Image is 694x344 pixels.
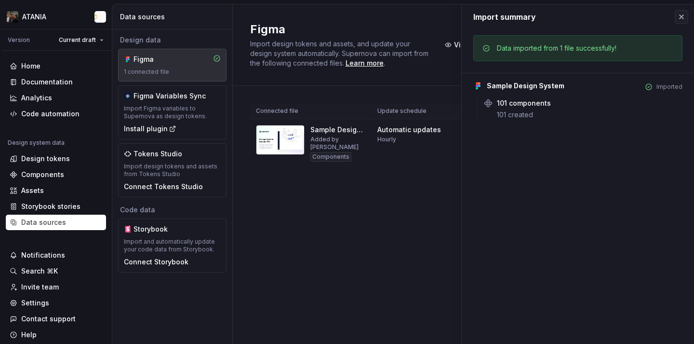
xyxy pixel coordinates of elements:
a: Analytics [6,90,106,106]
div: Search ⌘K [21,266,58,276]
button: ATANIANikki Craciun [2,6,110,27]
span: Import design tokens and assets, and update your design system automatically. Supernova can impor... [250,40,430,67]
div: Code automation [21,109,80,119]
button: View summary [440,36,509,54]
a: Design tokens [6,151,106,166]
div: Automatic updates [377,125,441,135]
div: Components [310,152,351,162]
div: 1 connected file [124,68,221,76]
a: Settings [6,295,106,311]
div: ATANIA [22,12,46,22]
div: Home [21,61,40,71]
th: Latest update [456,103,545,119]
div: Sample Design System [487,81,564,91]
a: Figma1 connected file [118,49,227,82]
div: Storybook [133,224,180,234]
th: Update schedule [372,103,455,119]
a: Invite team [6,279,106,295]
th: Connected file [250,103,372,119]
h2: Figma [250,22,428,37]
a: Assets [6,183,106,198]
span: Current draft [59,36,96,44]
div: Notifications [21,250,65,260]
div: Design data [118,35,227,45]
div: Help [21,330,37,340]
div: Sample Design System [310,125,366,135]
a: StorybookImport and automatically update your code data from Storybook.Connect Storybook [118,219,227,273]
button: Contact support [6,311,106,327]
button: Current draft [54,33,108,47]
div: 101 created [497,110,682,120]
a: Data sources [6,215,106,230]
button: Notifications [6,248,106,263]
span: View summary [454,40,503,50]
div: Data imported from 1 file successfully! [497,43,616,53]
button: Connect Tokens Studio [124,182,203,192]
a: Learn more [346,58,384,68]
a: Figma Variables SyncImport Figma variables to Supernova as design tokens.Install plugin [118,85,227,139]
div: Added by [PERSON_NAME] [310,136,366,151]
div: Figma Variables Sync [133,91,206,101]
div: Components [21,170,64,179]
a: Code automation [6,106,106,122]
div: Documentation [21,77,73,87]
div: Figma [133,55,180,64]
div: Contact support [21,314,76,324]
div: Assets [21,186,44,195]
div: Analytics [21,93,52,103]
span: . [344,60,385,67]
div: Design tokens [21,154,70,164]
div: Data sources [120,12,228,22]
img: Nikki Craciun [94,11,106,23]
div: Invite team [21,282,59,292]
a: Documentation [6,74,106,90]
a: Storybook stories [6,199,106,214]
button: Help [6,327,106,343]
img: 6406f678-1b55-468d-98ac-69dd53595fce.png [7,11,18,23]
div: Import design tokens and assets from Tokens Studio [124,163,221,178]
button: Install plugin [124,124,176,134]
div: Data sources [21,218,66,227]
div: Import summary [473,11,536,23]
button: Connect Storybook [124,257,188,267]
div: Code data [118,205,227,215]
a: Home [6,58,106,74]
div: Design system data [8,139,65,147]
a: Tokens StudioImport design tokens and assets from Tokens StudioConnect Tokens Studio [118,143,227,197]
div: Version [8,36,30,44]
div: 101 components [497,98,551,108]
div: Storybook stories [21,202,80,211]
div: Imported [656,83,682,91]
div: Tokens Studio [133,149,182,159]
div: Settings [21,298,49,308]
a: Components [6,167,106,182]
div: Import Figma variables to Supernova as design tokens. [124,105,221,120]
div: Hourly [377,136,396,143]
button: Search ⌘K [6,263,106,279]
div: Import and automatically update your code data from Storybook. [124,238,221,253]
